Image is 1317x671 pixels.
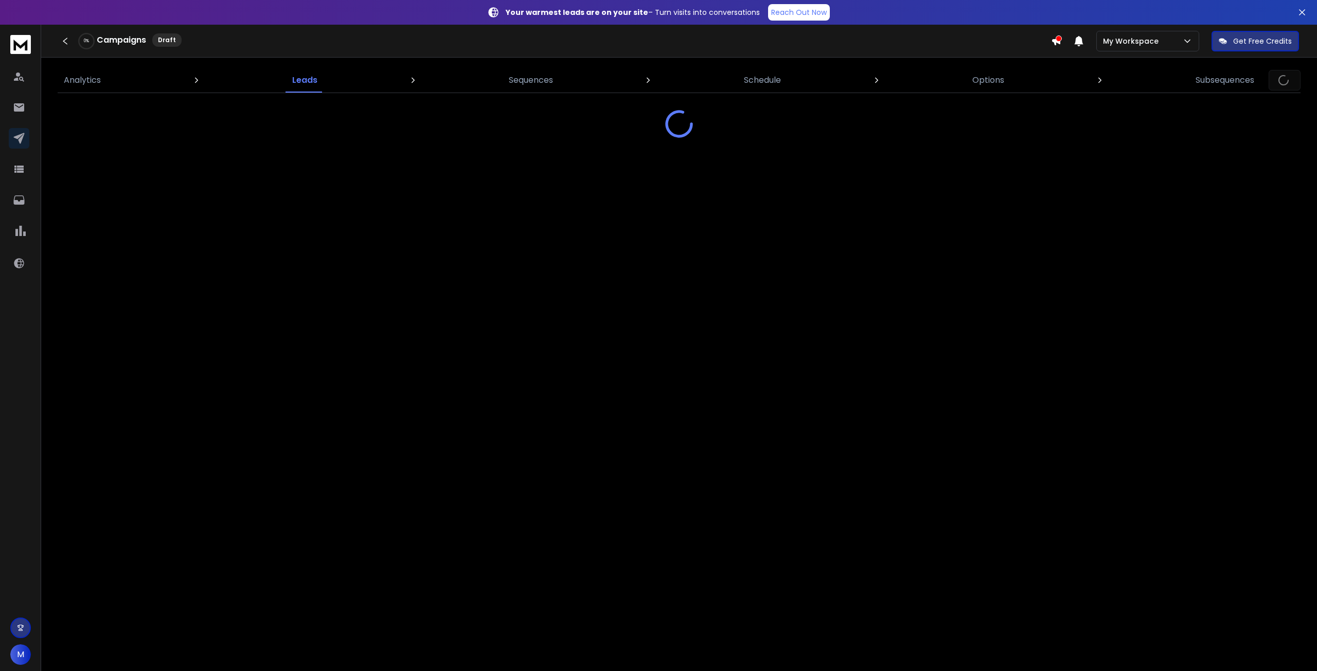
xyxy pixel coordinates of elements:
a: Sequences [503,68,559,93]
p: My Workspace [1103,36,1163,46]
p: 0 % [84,38,89,44]
div: Draft [152,33,182,47]
h1: Campaigns [97,34,146,46]
button: Get Free Credits [1212,31,1299,51]
a: Reach Out Now [768,4,830,21]
p: Get Free Credits [1233,36,1292,46]
p: Sequences [509,74,553,86]
a: Schedule [738,68,787,93]
button: M [10,644,31,665]
a: Options [966,68,1010,93]
p: – Turn visits into conversations [506,7,760,17]
p: Subsequences [1196,74,1254,86]
strong: Your warmest leads are on your site [506,7,648,17]
p: Reach Out Now [771,7,827,17]
p: Leads [292,74,317,86]
a: Analytics [58,68,107,93]
p: Schedule [744,74,781,86]
img: logo [10,35,31,54]
a: Subsequences [1189,68,1260,93]
a: Leads [286,68,324,93]
p: Analytics [64,74,101,86]
p: Options [972,74,1004,86]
